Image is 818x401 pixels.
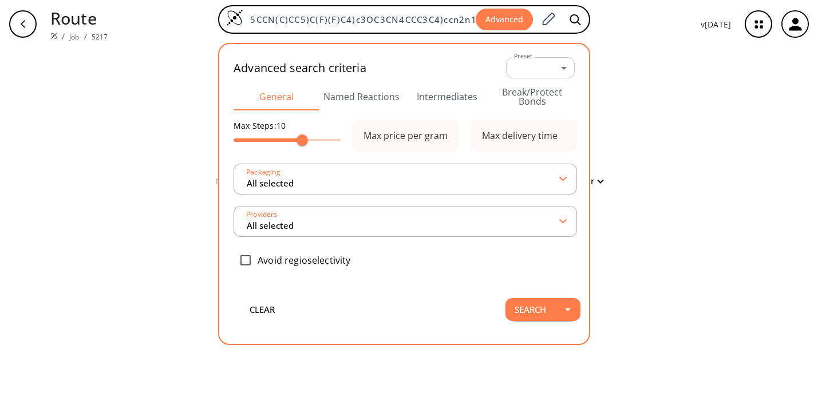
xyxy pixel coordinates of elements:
button: Break/Protect Bonds [489,83,575,110]
div: Advanced Search Tabs [234,83,575,110]
p: Max Steps: 10 [234,120,341,132]
label: Providers [243,211,277,218]
button: Intermediates [404,83,489,110]
h2: Advanced search criteria [234,61,366,75]
button: Named Reactions [319,83,404,110]
p: No results [216,175,256,187]
li: / [84,30,87,42]
button: Advanced [476,9,533,31]
div: Avoid regioselectivity [234,248,577,272]
p: v [DATE] [701,18,731,30]
button: Filter [566,177,603,185]
button: Search [505,298,555,321]
a: 5217 [92,32,108,42]
div: Max price per gram [363,131,448,140]
a: Job [69,32,79,42]
input: Enter SMILES [243,14,476,25]
li: / [62,30,65,42]
label: Preset [514,52,532,61]
button: clear [228,298,297,321]
img: Logo Spaya [226,9,243,26]
img: Spaya logo [50,33,57,39]
p: Route [50,6,108,30]
div: Max delivery time [482,131,558,140]
label: Packaging [243,169,280,176]
button: General [234,83,319,110]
